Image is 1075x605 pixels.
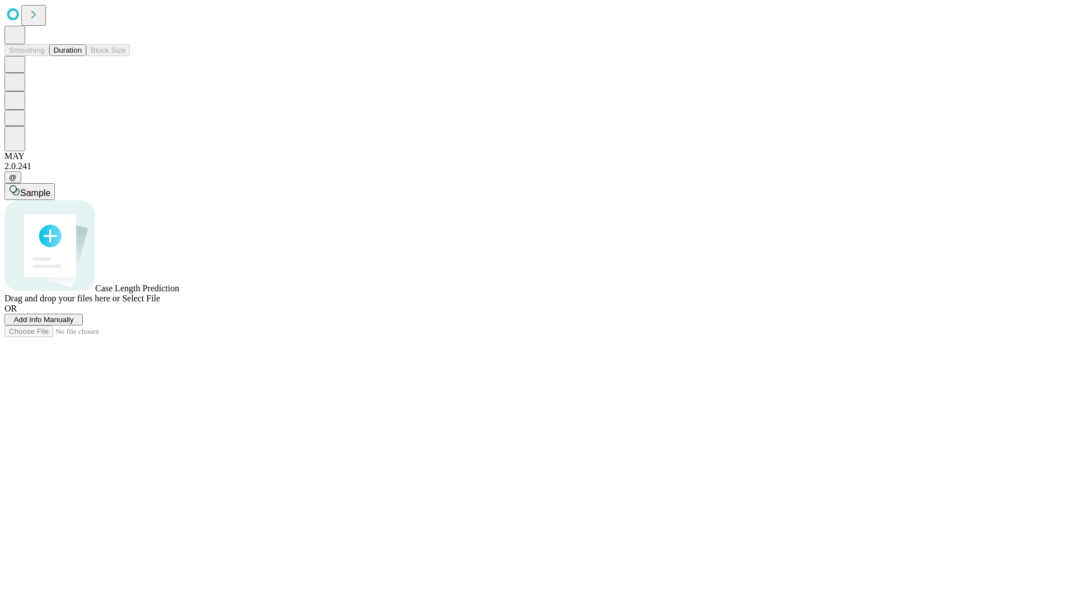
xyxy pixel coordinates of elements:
[9,173,17,182] span: @
[4,183,55,200] button: Sample
[4,44,49,56] button: Smoothing
[4,161,1071,171] div: 2.0.241
[86,44,130,56] button: Block Size
[4,304,17,313] span: OR
[4,294,120,303] span: Drag and drop your files here or
[49,44,86,56] button: Duration
[4,314,83,325] button: Add Info Manually
[4,171,21,183] button: @
[122,294,160,303] span: Select File
[95,283,179,293] span: Case Length Prediction
[14,315,74,324] span: Add Info Manually
[20,188,50,198] span: Sample
[4,151,1071,161] div: MAY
